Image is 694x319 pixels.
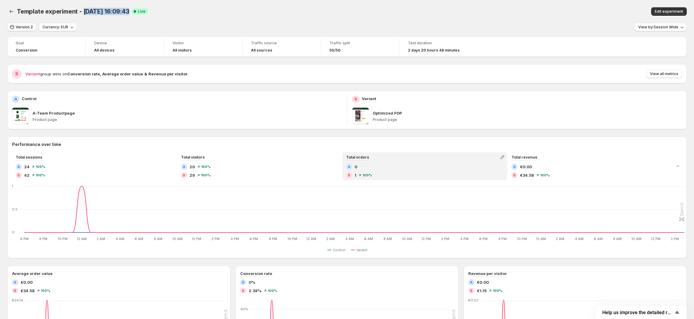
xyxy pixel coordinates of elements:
text: 10 AM [402,237,412,241]
text: 4 PM [460,237,469,241]
a: Test duration2 days 20 hours 48 minutes [408,40,470,53]
span: 100 % [41,289,50,292]
span: 100 % [362,173,372,177]
span: 2 days 20 hours 48 minutes [408,48,460,53]
text: 4 AM [116,237,124,241]
span: €34.58 [520,172,534,178]
text: 1 [12,184,13,188]
text: €17.07 [468,298,478,302]
button: View all metrics [646,70,682,78]
text: 6 PM [479,237,488,241]
span: 1 [355,172,356,178]
span: Control [333,248,345,252]
h2: A [183,165,185,169]
text: 4 PM [231,237,239,241]
span: Total orders [346,155,369,159]
h2: B [348,173,350,177]
a: GoalConversion [16,40,77,53]
h3: Average order value [12,270,53,276]
span: €1.19 [477,288,487,294]
text: 4 AM [575,237,584,241]
span: Live [138,9,145,14]
h3: Revenue per visitor [468,270,507,276]
h2: B [14,289,16,292]
text: 2 PM [212,237,220,241]
text: 12 AM [306,237,316,241]
span: View by: Session Wide [638,25,678,30]
text: 4 AM [345,237,354,241]
p: Control [22,96,37,102]
span: 29 [189,172,195,178]
text: 10 PM [287,237,297,241]
text: 6 PM [20,237,29,241]
span: 100 % [36,165,45,169]
text: 2 PM [441,237,449,241]
span: Traffic source [251,41,312,46]
text: 8 PM [269,237,277,241]
button: Currency: EUR [39,23,77,31]
span: €34.58 [21,288,35,294]
text: 12 PM [192,237,201,241]
h2: B [18,173,20,177]
h2: A [513,165,516,169]
text: 0.5 [12,207,18,211]
h2: A [14,280,16,284]
span: Device [94,41,155,46]
span: 100 % [268,289,277,292]
h2: A [18,165,20,169]
p: A-Team Productpage [33,110,75,116]
strong: Average order value [102,71,143,76]
span: Goal [16,41,77,46]
button: Collapse chart [673,162,682,170]
span: Total revenue [511,155,537,159]
h2: B [15,71,18,77]
button: Edit experiment [651,7,687,16]
span: Help us improve the detailed report for A/B campaigns [602,310,673,315]
h2: A [242,280,244,284]
span: 20 [189,164,195,170]
span: Traffic split [329,41,391,46]
text: 12 AM [536,237,546,241]
text: 2 AM [556,237,564,241]
p: Variant [362,96,376,102]
text: 0 [12,230,14,234]
h4: All sources [251,48,272,53]
span: 2.38% [249,288,262,294]
text: 8 PM [39,237,47,241]
button: Control [327,246,348,254]
text: 10 PM [517,237,527,241]
a: VisitorAll visitors [173,40,234,53]
h2: A [348,165,350,169]
img: Optimized PDP [352,108,369,125]
h2: B [470,289,473,292]
h2: B [355,97,357,102]
strong: Conversion rate [67,71,100,76]
text: 12 PM [651,237,661,241]
h3: Conversion rate [240,270,272,276]
strong: , [100,71,101,76]
span: 42 [24,172,30,178]
strong: & [144,71,147,76]
h2: B [183,173,185,177]
text: 12 PM [421,237,431,241]
text: €34.14 [12,298,23,302]
button: Variant [351,246,370,254]
a: Traffic split50/50 [329,40,391,53]
span: 100 % [540,173,550,177]
text: 2 AM [326,237,335,241]
span: Template experiment - [DATE] 16:09:43 [17,8,129,15]
p: Product page [33,117,342,122]
span: Total sessions [16,155,42,159]
span: group wins on . [25,71,189,76]
text: 8 AM [154,237,162,241]
text: 6 AM [594,237,603,241]
img: A-Team Productpage [12,108,29,125]
span: 0 [355,164,357,170]
strong: Revenue per visitor [148,71,188,76]
span: 50/50 [329,48,341,53]
span: Variant [25,71,40,76]
h2: B [242,289,244,292]
text: 10 AM [631,237,641,241]
span: Conversion [16,48,37,53]
text: 10 AM [172,237,183,241]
